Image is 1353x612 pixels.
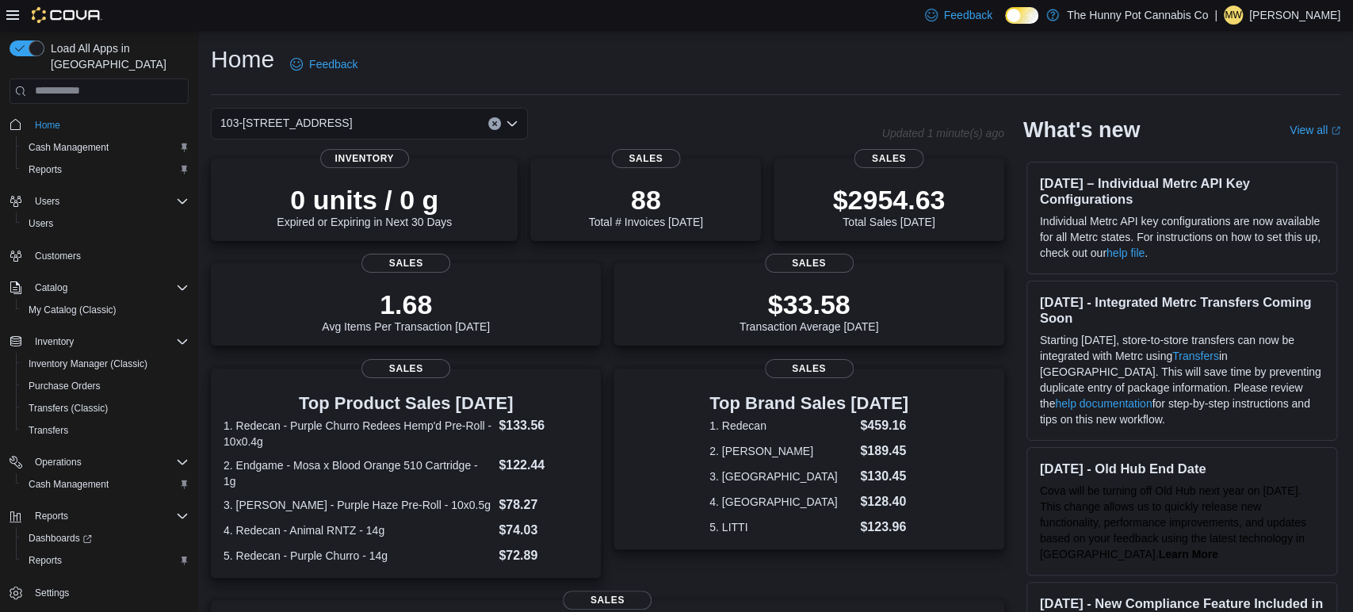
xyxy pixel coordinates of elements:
a: Customers [29,247,87,266]
span: Dark Mode [1005,24,1006,25]
div: Avg Items Per Transaction [DATE] [322,289,490,333]
span: Settings [29,583,189,602]
span: Sales [854,149,923,168]
button: Customers [3,244,195,267]
p: $2954.63 [832,184,945,216]
svg: External link [1331,126,1340,136]
button: Catalog [29,278,74,297]
span: Reports [29,507,189,526]
a: Cash Management [22,138,115,157]
span: Reports [22,551,189,570]
span: My Catalog (Classic) [29,304,117,316]
dd: $122.44 [499,456,588,475]
span: Home [29,115,189,135]
a: Inventory Manager (Classic) [22,354,154,373]
span: Inventory Manager (Classic) [29,358,147,370]
div: Transaction Average [DATE] [740,289,879,333]
button: Inventory [29,332,80,351]
a: help documentation [1055,397,1152,410]
dt: 5. Redecan - Purple Churro - 14g [224,548,492,564]
span: Feedback [309,56,357,72]
a: Cash Management [22,475,115,494]
div: Total Sales [DATE] [832,184,945,228]
span: Users [35,195,59,208]
a: Dashboards [16,527,195,549]
span: Home [35,119,60,132]
dt: 2. Endgame - Mosa x Blood Orange 510 Cartridge - 1g [224,457,492,489]
a: Purchase Orders [22,377,107,396]
button: Operations [29,453,88,472]
dt: 5. LITTI [709,519,854,535]
button: Cash Management [16,473,195,495]
span: Customers [29,246,189,266]
a: Dashboards [22,529,98,548]
span: Reports [35,510,68,522]
dt: 2. [PERSON_NAME] [709,443,854,459]
dd: $72.89 [499,546,588,565]
span: Sales [563,591,652,610]
span: Settings [35,587,69,599]
span: 103-[STREET_ADDRESS] [220,113,353,132]
span: Cash Management [22,475,189,494]
p: The Hunny Pot Cannabis Co [1067,6,1208,25]
h3: [DATE] – Individual Metrc API Key Configurations [1040,175,1324,207]
a: Home [29,116,67,135]
button: Transfers [16,419,195,442]
a: Learn More [1158,548,1217,560]
span: Reports [29,554,62,567]
button: Reports [29,507,75,526]
a: Reports [22,160,68,179]
button: Open list of options [506,117,518,130]
span: Sales [765,254,854,273]
a: View allExternal link [1290,124,1340,136]
span: Sales [611,149,680,168]
button: Purchase Orders [16,375,195,397]
button: Cash Management [16,136,195,159]
span: Sales [361,359,450,378]
p: 1.68 [322,289,490,320]
span: Operations [29,453,189,472]
dt: 3. [GEOGRAPHIC_DATA] [709,469,854,484]
dd: $123.96 [860,518,908,537]
span: Purchase Orders [29,380,101,392]
p: Individual Metrc API key configurations are now available for all Metrc states. For instructions ... [1040,213,1324,261]
span: Transfers [22,421,189,440]
button: Clear input [488,117,501,130]
button: Operations [3,451,195,473]
p: | [1214,6,1217,25]
a: Reports [22,551,68,570]
span: Users [29,217,53,230]
span: Sales [765,359,854,378]
button: My Catalog (Classic) [16,299,195,321]
button: Catalog [3,277,195,299]
button: Transfers (Classic) [16,397,195,419]
button: Reports [3,505,195,527]
span: Dashboards [22,529,189,548]
p: Starting [DATE], store-to-store transfers can now be integrated with Metrc using in [GEOGRAPHIC_D... [1040,332,1324,427]
span: Reports [29,163,62,176]
button: Inventory Manager (Classic) [16,353,195,375]
a: Feedback [284,48,364,80]
button: Home [3,113,195,136]
span: Cova will be turning off Old Hub next year on [DATE]. This change allows us to quickly release ne... [1040,484,1306,560]
dt: 4. [GEOGRAPHIC_DATA] [709,494,854,510]
span: Transfers [29,424,68,437]
span: Transfers (Classic) [29,402,108,415]
span: Cash Management [29,478,109,491]
button: Reports [16,549,195,572]
h3: Top Brand Sales [DATE] [709,394,908,413]
dd: $74.03 [499,521,588,540]
dt: 4. Redecan - Animal RNTZ - 14g [224,522,492,538]
span: Sales [361,254,450,273]
button: Users [3,190,195,212]
span: Transfers (Classic) [22,399,189,418]
dt: 1. Redecan - Purple Churro Redees Hemp'd Pre-Roll - 10x0.4g [224,418,492,449]
button: Settings [3,581,195,604]
dt: 3. [PERSON_NAME] - Purple Haze Pre-Roll - 10x0.5g [224,497,492,513]
dt: 1. Redecan [709,418,854,434]
button: Reports [16,159,195,181]
span: Users [29,192,189,211]
a: Transfers [22,421,75,440]
dd: $133.56 [499,416,588,435]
